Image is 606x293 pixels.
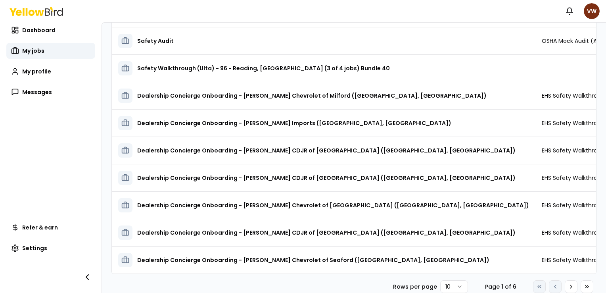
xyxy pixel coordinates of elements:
span: Refer & earn [22,224,58,231]
a: Messages [6,84,95,100]
span: Settings [22,244,47,252]
h3: Dealership Concierge Onboarding - [PERSON_NAME] Chevrolet of Milford ([GEOGRAPHIC_DATA], [GEOGRAP... [137,89,487,103]
span: My jobs [22,47,44,55]
h3: Safety Walkthrough (Ulta) - 96 - Reading, [GEOGRAPHIC_DATA] (3 of 4 jobs) Bundle 40 [137,61,390,75]
a: Settings [6,240,95,256]
span: Messages [22,88,52,96]
div: Page 1 of 6 [481,283,520,291]
a: Refer & earn [6,220,95,235]
span: My profile [22,67,51,75]
a: My profile [6,64,95,79]
h3: Dealership Concierge Onboarding - [PERSON_NAME] CDJR of [GEOGRAPHIC_DATA] ([GEOGRAPHIC_DATA], [GE... [137,226,516,240]
h3: Dealership Concierge Onboarding - [PERSON_NAME] Imports ([GEOGRAPHIC_DATA], [GEOGRAPHIC_DATA]) [137,116,451,130]
span: VW [584,3,600,19]
a: Dashboard [6,22,95,38]
h3: Dealership Concierge Onboarding - [PERSON_NAME] Chevrolet of [GEOGRAPHIC_DATA] ([GEOGRAPHIC_DATA]... [137,198,529,212]
span: Dashboard [22,26,56,34]
h3: Dealership Concierge Onboarding - [PERSON_NAME] CDJR of [GEOGRAPHIC_DATA] ([GEOGRAPHIC_DATA], [GE... [137,171,516,185]
h3: Dealership Concierge Onboarding - [PERSON_NAME] CDJR of [GEOGRAPHIC_DATA] ([GEOGRAPHIC_DATA], [GE... [137,143,516,158]
h3: Dealership Concierge Onboarding - [PERSON_NAME] Chevrolet of Seaford ([GEOGRAPHIC_DATA], [GEOGRAP... [137,253,489,267]
a: My jobs [6,43,95,59]
p: Rows per page [393,283,437,291]
h3: Safety Audit [137,34,174,48]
